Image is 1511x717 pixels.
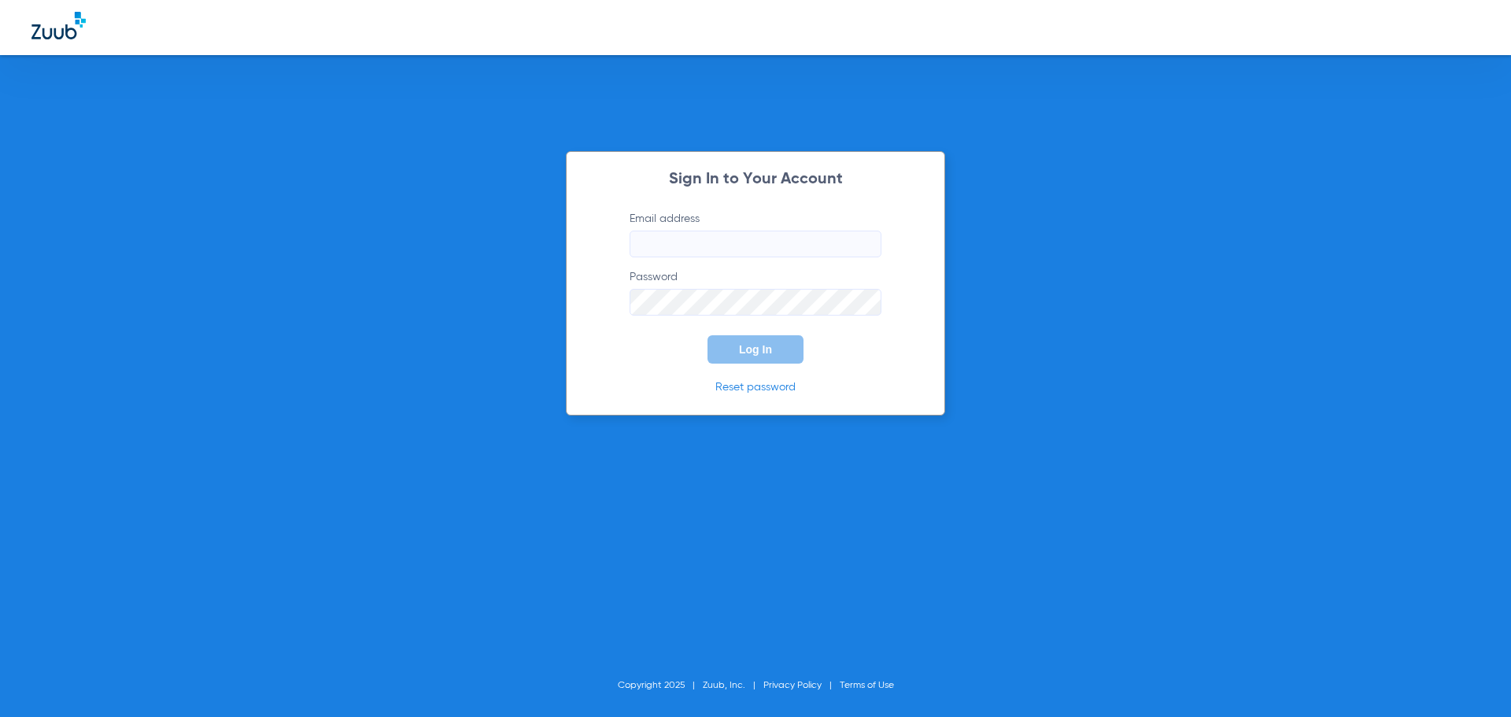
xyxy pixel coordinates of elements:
label: Password [630,269,881,316]
li: Copyright 2025 [618,678,703,693]
a: Terms of Use [840,681,894,690]
a: Reset password [715,382,796,393]
li: Zuub, Inc. [703,678,763,693]
input: Email address [630,231,881,257]
button: Log In [707,335,804,364]
h2: Sign In to Your Account [606,172,905,187]
a: Privacy Policy [763,681,822,690]
img: Zuub Logo [31,12,86,39]
label: Email address [630,211,881,257]
input: Password [630,289,881,316]
span: Log In [739,343,772,356]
